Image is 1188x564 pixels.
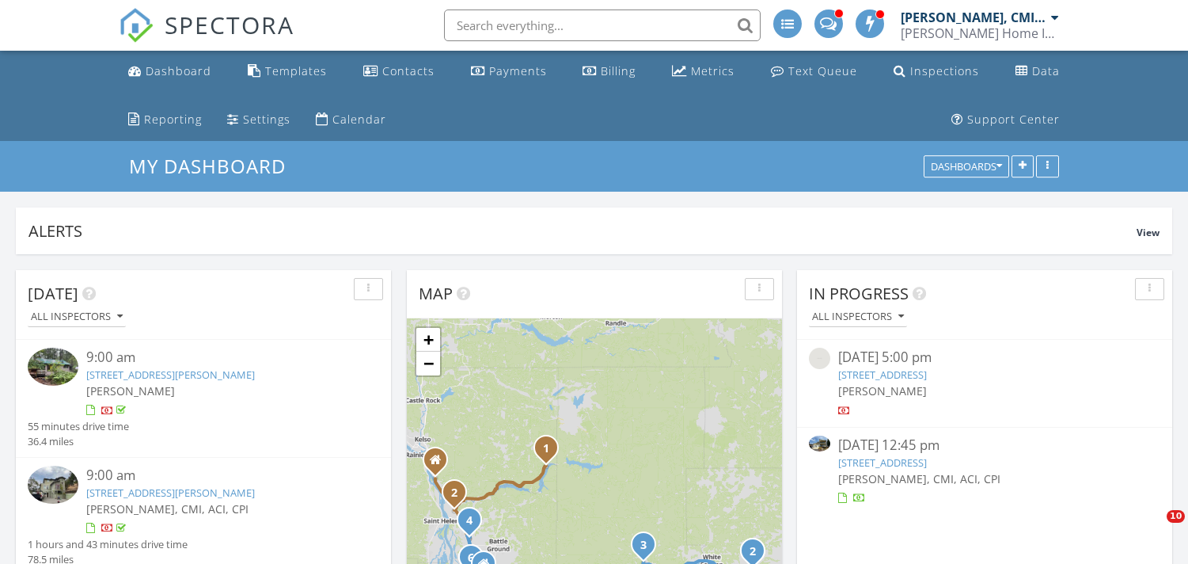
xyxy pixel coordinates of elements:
img: 9364489%2Fcover_photos%2FL1SGGE25QH3N7oRdbMyi%2Fsmall.jpg [809,436,830,452]
a: Metrics [666,57,741,86]
div: 42 Vista Ridge, Carson, WA 98610 [643,544,653,554]
a: [STREET_ADDRESS][PERSON_NAME] [86,368,255,382]
div: Payments [489,63,547,78]
div: Billing [601,63,636,78]
div: [DATE] 12:45 pm [838,436,1131,455]
span: [PERSON_NAME] [86,383,175,398]
span: Map [419,283,453,304]
span: In Progress [809,283,909,304]
img: streetview [809,348,830,369]
div: [PERSON_NAME], CMI, ACI, CPI [901,10,1047,25]
div: Data [1032,63,1060,78]
a: Data [1009,57,1066,86]
button: All Inspectors [809,307,907,328]
a: Zoom in [416,328,440,352]
a: Inspections [887,57,985,86]
span: SPECTORA [165,8,294,41]
i: 1 [543,444,549,455]
div: Reporting [144,112,202,127]
i: 4 [466,516,473,527]
div: 9:00 am [86,348,350,368]
a: Zoom out [416,352,440,375]
i: 2 [750,547,756,558]
i: 2 [451,488,457,499]
a: My Dashboard [129,153,299,179]
div: Settings [243,112,290,127]
div: Inspections [910,63,979,78]
a: Support Center [945,105,1066,135]
div: All Inspectors [31,311,123,322]
img: 9349488%2Fcover_photos%2FI3ijdZagivkRaW7bY7Bb%2Fsmall.jpg [28,466,78,504]
a: Templates [241,57,333,86]
a: [STREET_ADDRESS][PERSON_NAME] [86,486,255,500]
a: 9:00 am [STREET_ADDRESS][PERSON_NAME] [PERSON_NAME] 55 minutes drive time 36.4 miles [28,348,379,449]
i: 3 [640,540,647,551]
a: Dashboard [122,57,218,86]
a: SPECTORA [119,21,294,55]
a: Text Queue [765,57,863,86]
a: [STREET_ADDRESS] [838,368,927,382]
button: All Inspectors [28,307,126,328]
div: Nickelsen Home Inspections, LLC [901,25,1059,41]
a: [DATE] 5:00 pm [STREET_ADDRESS] [PERSON_NAME] [809,348,1160,418]
a: Billing [576,57,642,86]
img: The Best Home Inspection Software - Spectora [119,8,154,43]
a: Calendar [309,105,393,135]
div: Text Queue [788,63,857,78]
div: 9:00 am [86,466,350,486]
div: 338 N THIRD PL, KALAMA WA 98625 [435,459,445,469]
div: Metrics [691,63,734,78]
div: 36.4 miles [28,434,129,449]
span: View [1137,226,1160,239]
div: 325 Dunham Avenue, Woodland, WA 98674 [454,492,464,501]
span: [PERSON_NAME] [838,383,927,398]
img: 9362552%2Fcover_photos%2FTM4ZaoxFseH6aSWdVr0N%2Fsmall.jpg [28,348,78,386]
span: 10 [1167,510,1185,523]
div: Alerts [28,220,1137,242]
div: [DATE] 5:00 pm [838,348,1131,368]
div: Contacts [382,63,435,78]
a: Settings [221,105,297,135]
a: [STREET_ADDRESS] [838,455,927,470]
div: 25 Andrews Ln, Cougar, WA 98616 [546,448,556,457]
button: Dashboards [924,156,1009,178]
a: Reporting [122,105,208,135]
span: [PERSON_NAME], CMI, ACI, CPI [86,501,249,516]
a: [DATE] 12:45 pm [STREET_ADDRESS] [PERSON_NAME], CMI, ACI, CPI [809,436,1160,506]
div: Support Center [967,112,1060,127]
div: All Inspectors [812,311,904,322]
div: Calendar [332,112,386,127]
div: Dashboards [931,162,1002,173]
div: Templates [265,63,327,78]
div: 7028 S 13th St, Ridgefield, WA 98642 [469,520,479,529]
div: 625 Columbia Ave, Lyle, WA 98635 [753,551,762,560]
span: [DATE] [28,283,78,304]
input: Search everything... [444,10,761,41]
div: 1 hours and 43 minutes drive time [28,537,188,552]
div: 55 minutes drive time [28,419,129,434]
a: Payments [465,57,553,86]
a: Contacts [357,57,441,86]
i: 6 [468,553,474,564]
iframe: Intercom live chat [1134,510,1172,548]
div: Dashboard [146,63,211,78]
span: [PERSON_NAME], CMI, ACI, CPI [838,471,1000,486]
